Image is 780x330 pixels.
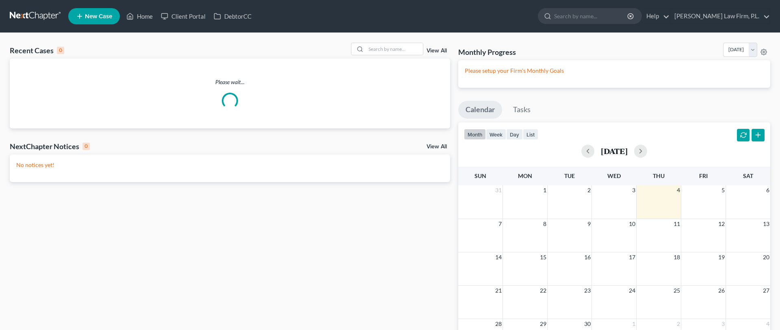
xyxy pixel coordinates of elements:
div: 0 [82,143,90,150]
span: 1 [542,185,547,195]
span: 26 [717,286,726,295]
span: New Case [85,13,112,20]
span: 3 [721,319,726,329]
span: 15 [539,252,547,262]
a: DebtorCC [210,9,256,24]
span: 29 [539,319,547,329]
input: Search by name... [366,43,423,55]
a: Home [122,9,157,24]
button: day [506,129,523,140]
h3: Monthly Progress [458,47,516,57]
span: 6 [765,185,770,195]
span: 13 [762,219,770,229]
div: Recent Cases [10,46,64,55]
span: Sat [743,172,753,179]
span: 28 [494,319,503,329]
p: No notices yet! [16,161,444,169]
span: 14 [494,252,503,262]
button: month [464,129,486,140]
a: View All [427,144,447,150]
span: 9 [587,219,591,229]
input: Search by name... [554,9,628,24]
span: 8 [542,219,547,229]
span: 11 [673,219,681,229]
span: Fri [699,172,708,179]
span: 20 [762,252,770,262]
span: 2 [676,319,681,329]
span: 10 [628,219,636,229]
span: Thu [653,172,665,179]
span: 1 [631,319,636,329]
span: 16 [583,252,591,262]
a: Calendar [458,101,502,119]
span: 17 [628,252,636,262]
span: 4 [765,319,770,329]
a: Client Portal [157,9,210,24]
p: Please wait... [10,78,450,86]
span: Tue [564,172,575,179]
span: Mon [518,172,532,179]
div: 0 [57,47,64,54]
p: Please setup your Firm's Monthly Goals [465,67,764,75]
h2: [DATE] [601,147,628,155]
span: 19 [717,252,726,262]
span: 2 [587,185,591,195]
a: Tasks [506,101,538,119]
a: [PERSON_NAME] Law Firm, P.L. [670,9,770,24]
span: 5 [721,185,726,195]
span: 27 [762,286,770,295]
span: Sun [474,172,486,179]
span: 18 [673,252,681,262]
a: Help [642,9,669,24]
span: 3 [631,185,636,195]
span: 21 [494,286,503,295]
span: 7 [498,219,503,229]
a: View All [427,48,447,54]
button: week [486,129,506,140]
span: 25 [673,286,681,295]
span: 23 [583,286,591,295]
span: 12 [717,219,726,229]
span: 22 [539,286,547,295]
span: 30 [583,319,591,329]
span: 31 [494,185,503,195]
span: 24 [628,286,636,295]
span: 4 [676,185,681,195]
div: NextChapter Notices [10,141,90,151]
button: list [523,129,538,140]
span: Wed [607,172,621,179]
